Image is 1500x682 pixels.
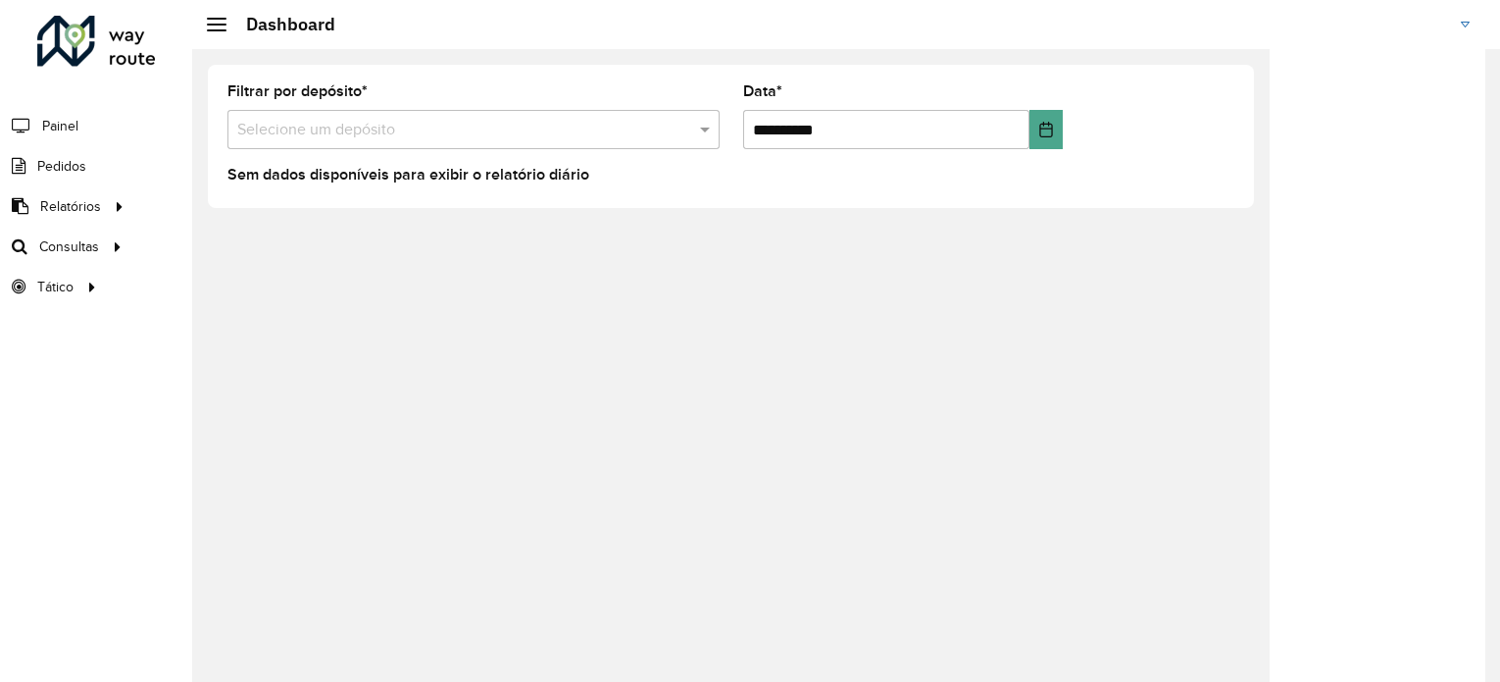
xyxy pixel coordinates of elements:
[227,163,589,186] label: Sem dados disponíveis para exibir o relatório diário
[37,156,86,177] span: Pedidos
[743,79,782,103] label: Data
[1029,110,1063,149] button: Choose Date
[37,277,74,297] span: Tático
[226,14,335,35] h2: Dashboard
[40,196,101,217] span: Relatórios
[42,116,78,136] span: Painel
[39,236,99,257] span: Consultas
[227,79,368,103] label: Filtrar por depósito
